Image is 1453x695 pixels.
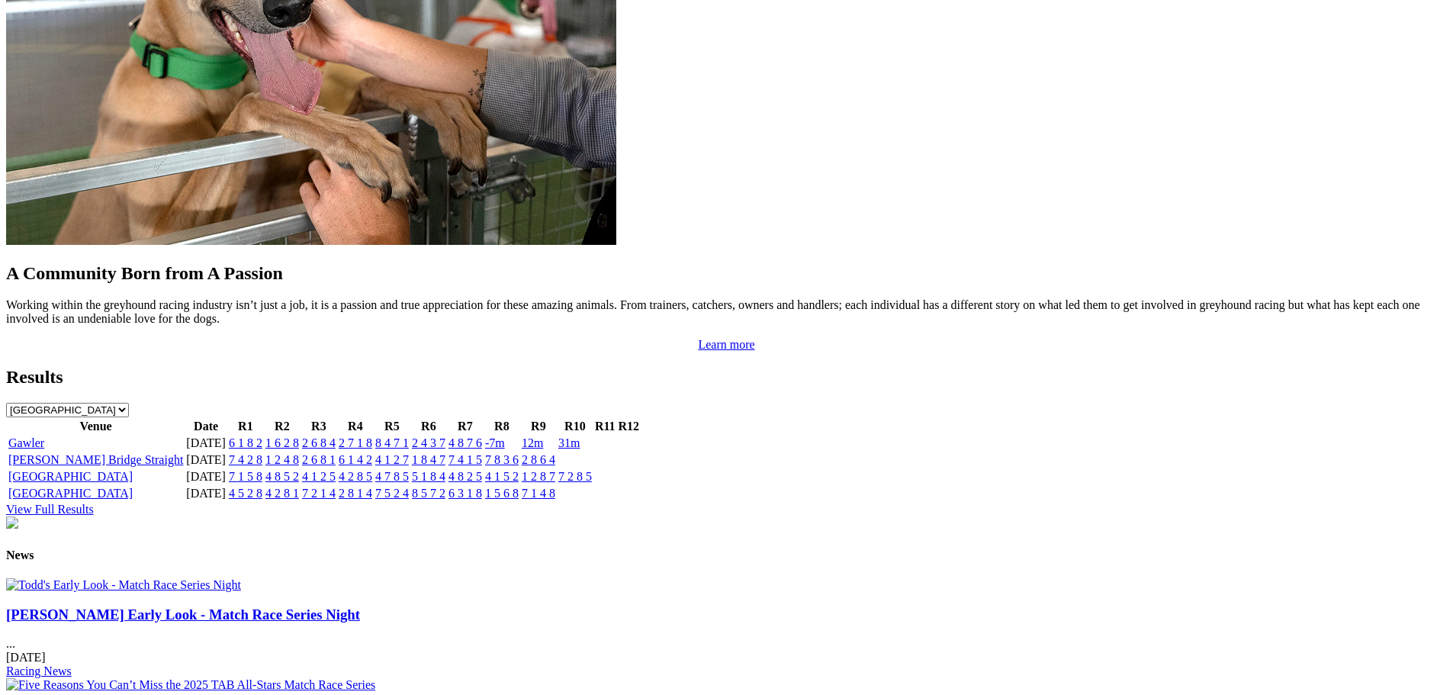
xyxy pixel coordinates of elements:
[448,487,482,500] a: 6 3 1 8
[485,487,519,500] a: 1 5 6 8
[375,453,409,466] a: 4 1 2 7
[485,436,505,449] a: -7m
[375,487,409,500] a: 7 5 2 4
[339,436,372,449] a: 2 7 1 8
[6,607,1447,679] div: ...
[558,419,593,434] th: R10
[302,487,336,500] a: 7 2 1 4
[522,453,555,466] a: 2 8 6 4
[265,419,300,434] th: R2
[698,338,754,351] a: Learn more
[485,453,519,466] a: 7 8 3 6
[265,453,299,466] a: 1 2 4 8
[8,470,133,483] a: [GEOGRAPHIC_DATA]
[485,470,519,483] a: 4 1 5 2
[339,487,372,500] a: 2 8 1 4
[6,678,375,692] img: Five Reasons You Can’t Miss the 2025 TAB All-Stars Match Race Series
[6,516,18,529] img: chasers_homepage.jpg
[8,419,184,434] th: Venue
[339,453,372,466] a: 6 1 4 2
[522,436,543,449] a: 12m
[265,470,299,483] a: 4 8 5 2
[185,486,227,501] td: [DATE]
[412,436,445,449] a: 2 4 3 7
[6,298,1447,326] p: Working within the greyhound racing industry isn’t just a job, it is a passion and true appreciat...
[558,436,580,449] a: 31m
[228,419,263,434] th: R1
[448,453,482,466] a: 7 4 1 5
[484,419,519,434] th: R8
[375,470,409,483] a: 4 7 8 5
[448,470,482,483] a: 4 8 2 5
[6,549,1447,562] h4: News
[522,487,555,500] a: 7 1 4 8
[185,452,227,468] td: [DATE]
[265,436,299,449] a: 1 6 2 8
[6,607,360,623] a: [PERSON_NAME] Early Look - Match Race Series Night
[412,470,445,483] a: 5 1 8 4
[448,436,482,449] a: 4 8 7 6
[6,651,46,664] span: [DATE]
[185,436,227,451] td: [DATE]
[375,419,410,434] th: R5
[185,469,227,484] td: [DATE]
[521,419,556,434] th: R9
[229,436,262,449] a: 6 1 8 2
[302,470,336,483] a: 4 1 2 5
[522,470,555,483] a: 1 2 8 7
[185,419,227,434] th: Date
[265,487,299,500] a: 4 2 8 1
[448,419,483,434] th: R7
[412,453,445,466] a: 1 8 4 7
[229,470,262,483] a: 7 1 5 8
[618,419,641,434] th: R12
[594,419,616,434] th: R11
[229,453,262,466] a: 7 4 2 8
[6,664,72,677] a: Racing News
[375,436,409,449] a: 8 4 7 1
[6,263,1447,284] h2: A Community Born from A Passion
[302,436,336,449] a: 2 6 8 4
[8,487,133,500] a: [GEOGRAPHIC_DATA]
[411,419,446,434] th: R6
[8,436,44,449] a: Gawler
[8,453,183,466] a: [PERSON_NAME] Bridge Straight
[302,453,336,466] a: 2 6 8 1
[229,487,262,500] a: 4 5 2 8
[6,367,1447,388] h2: Results
[412,487,445,500] a: 8 5 7 2
[301,419,336,434] th: R3
[6,503,94,516] a: View Full Results
[339,470,372,483] a: 4 2 8 5
[6,578,241,592] img: Todd's Early Look - Match Race Series Night
[558,470,592,483] a: 7 2 8 5
[338,419,373,434] th: R4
